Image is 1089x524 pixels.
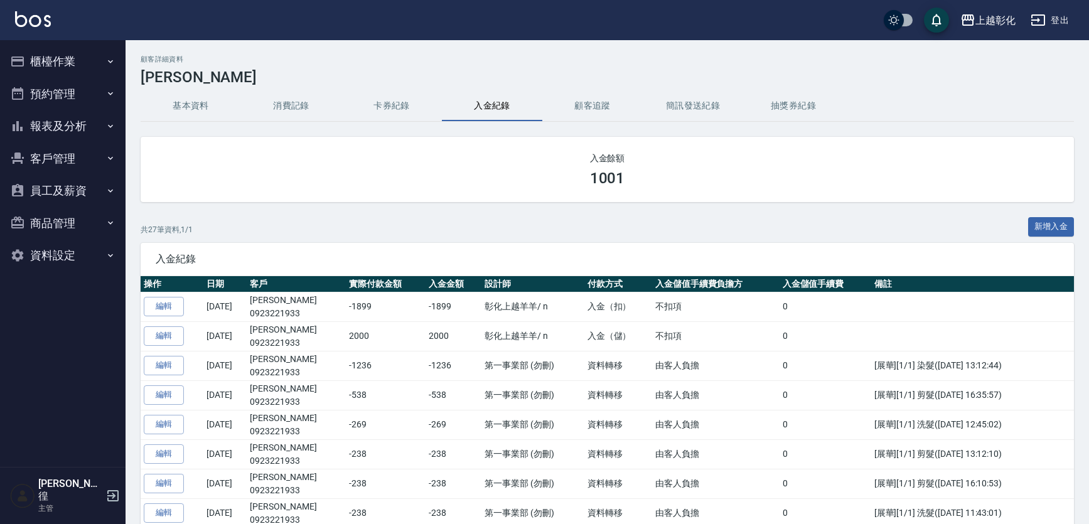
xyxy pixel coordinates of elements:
[38,478,102,503] h5: [PERSON_NAME]徨
[652,380,780,410] td: 由客人負擔
[247,276,346,292] th: 客戶
[144,385,184,405] a: 編輯
[250,425,343,438] p: 0923221933
[144,297,184,316] a: 編輯
[426,410,481,439] td: -269
[156,253,1059,265] span: 入金紀錄
[871,276,1074,292] th: 備註
[341,91,442,121] button: 卡券紀錄
[5,110,121,142] button: 報表及分析
[203,380,247,410] td: [DATE]
[203,439,247,469] td: [DATE]
[141,276,203,292] th: 操作
[442,91,542,121] button: 入金紀錄
[780,292,871,321] td: 0
[584,292,652,321] td: 入金（扣）
[584,469,652,498] td: 資料轉移
[584,439,652,469] td: 資料轉移
[5,142,121,175] button: 客戶管理
[426,380,481,410] td: -538
[141,55,1074,63] h2: 顧客詳細資料
[247,351,346,380] td: [PERSON_NAME]
[247,292,346,321] td: [PERSON_NAME]
[203,292,247,321] td: [DATE]
[780,410,871,439] td: 0
[481,439,584,469] td: 第一事業部 (勿刪)
[247,469,346,498] td: [PERSON_NAME]
[426,439,481,469] td: -238
[652,469,780,498] td: 由客人負擔
[426,321,481,351] td: 2000
[247,410,346,439] td: [PERSON_NAME]
[144,503,184,523] a: 編輯
[346,380,426,410] td: -538
[250,336,343,350] p: 0923221933
[144,444,184,464] a: 編輯
[584,410,652,439] td: 資料轉移
[38,503,102,514] p: 主管
[584,380,652,410] td: 資料轉移
[426,276,481,292] th: 入金金額
[250,366,343,379] p: 0923221933
[652,292,780,321] td: 不扣項
[871,351,1074,380] td: [展華][1/1] 染髮([DATE] 13:12:44)
[780,380,871,410] td: 0
[643,91,743,121] button: 簡訊發送紀錄
[871,410,1074,439] td: [展華][1/1] 洗髮([DATE] 12:45:02)
[481,469,584,498] td: 第一事業部 (勿刪)
[481,351,584,380] td: 第一事業部 (勿刪)
[15,11,51,27] img: Logo
[247,321,346,351] td: [PERSON_NAME]
[346,321,426,351] td: 2000
[156,152,1059,164] h2: 入金餘額
[426,292,481,321] td: -1899
[5,78,121,110] button: 預約管理
[652,410,780,439] td: 由客人負擔
[5,207,121,240] button: 商品管理
[780,439,871,469] td: 0
[203,276,247,292] th: 日期
[10,483,35,508] img: Person
[481,292,584,321] td: 彰化上越羊羊 / n
[652,321,780,351] td: 不扣項
[5,45,121,78] button: 櫃檯作業
[346,410,426,439] td: -269
[144,474,184,493] a: 編輯
[141,68,1074,86] h3: [PERSON_NAME]
[247,380,346,410] td: [PERSON_NAME]
[871,469,1074,498] td: [展華][1/1] 剪髮([DATE] 16:10:53)
[247,439,346,469] td: [PERSON_NAME]
[203,351,247,380] td: [DATE]
[871,380,1074,410] td: [展華][1/1] 剪髮([DATE] 16:35:57)
[652,439,780,469] td: 由客人負擔
[652,351,780,380] td: 由客人負擔
[584,276,652,292] th: 付款方式
[144,326,184,346] a: 編輯
[542,91,643,121] button: 顧客追蹤
[250,484,343,497] p: 0923221933
[141,91,241,121] button: 基本資料
[871,439,1074,469] td: [展華][1/1] 剪髮([DATE] 13:12:10)
[1026,9,1074,32] button: 登出
[780,321,871,351] td: 0
[203,321,247,351] td: [DATE]
[924,8,949,33] button: save
[955,8,1021,33] button: 上越彰化
[346,351,426,380] td: -1236
[250,395,343,409] p: 0923221933
[250,454,343,468] p: 0923221933
[481,380,584,410] td: 第一事業部 (勿刪)
[975,13,1016,28] div: 上越彰化
[584,351,652,380] td: 資料轉移
[780,276,871,292] th: 入金儲值手續費
[1028,217,1075,237] button: 新增入金
[144,356,184,375] a: 編輯
[203,410,247,439] td: [DATE]
[346,469,426,498] td: -238
[346,276,426,292] th: 實際付款金額
[5,239,121,272] button: 資料設定
[203,469,247,498] td: [DATE]
[144,415,184,434] a: 編輯
[241,91,341,121] button: 消費記錄
[141,224,193,235] p: 共 27 筆資料, 1 / 1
